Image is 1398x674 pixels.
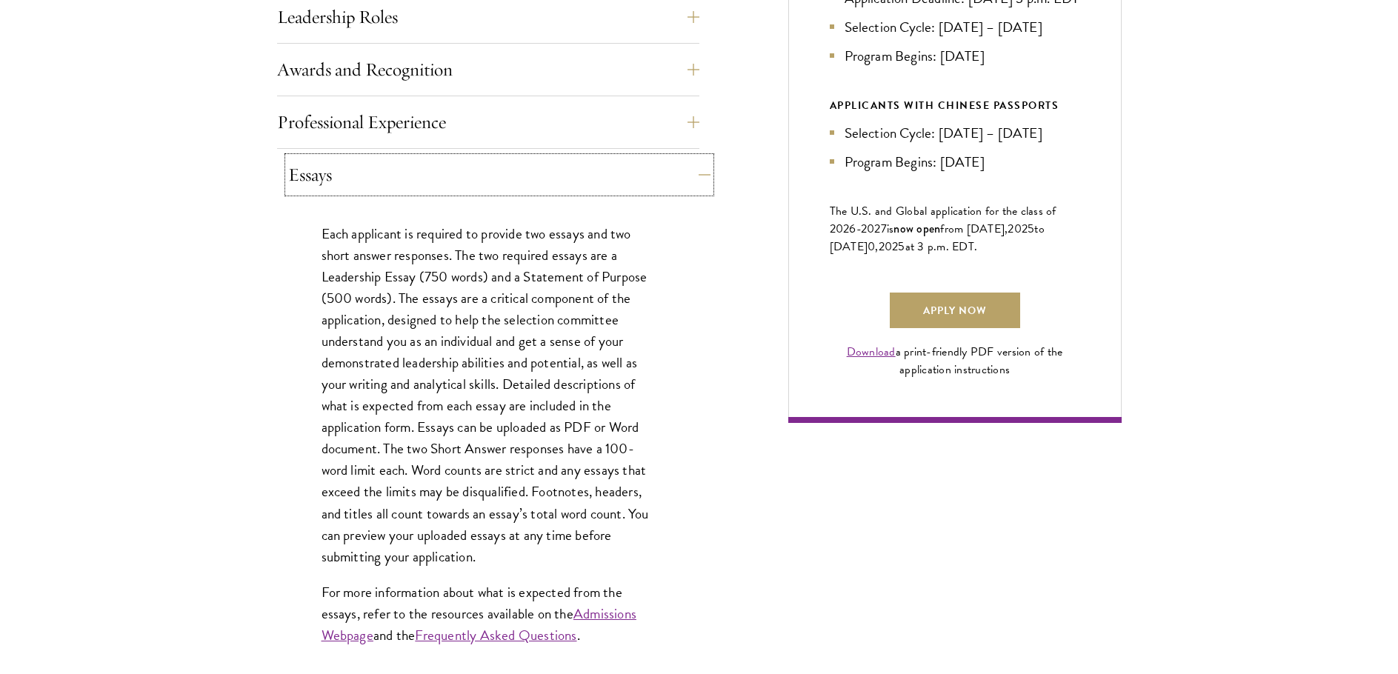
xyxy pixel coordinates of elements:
[830,122,1080,144] li: Selection Cycle: [DATE] – [DATE]
[849,220,856,238] span: 6
[288,157,710,193] button: Essays
[277,52,699,87] button: Awards and Recognition
[940,220,1008,238] span: from [DATE],
[879,238,899,256] span: 202
[905,238,978,256] span: at 3 p.m. EDT.
[415,624,576,646] a: Frequently Asked Questions
[830,16,1080,38] li: Selection Cycle: [DATE] – [DATE]
[890,293,1020,328] a: Apply Now
[830,202,1056,238] span: The U.S. and Global application for the class of 202
[830,45,1080,67] li: Program Begins: [DATE]
[830,96,1080,115] div: APPLICANTS WITH CHINESE PASSPORTS
[322,223,655,567] p: Each applicant is required to provide two essays and two short answer responses. The two required...
[856,220,881,238] span: -202
[322,603,636,646] a: Admissions Webpage
[847,343,896,361] a: Download
[830,343,1080,378] div: a print-friendly PDF version of the application instructions
[887,220,894,238] span: is
[830,151,1080,173] li: Program Begins: [DATE]
[898,238,905,256] span: 5
[830,220,1045,256] span: to [DATE]
[881,220,887,238] span: 7
[277,104,699,140] button: Professional Experience
[868,238,875,256] span: 0
[322,581,655,646] p: For more information about what is expected from the essays, refer to the resources available on ...
[1008,220,1028,238] span: 202
[893,220,940,237] span: now open
[875,238,878,256] span: ,
[1028,220,1034,238] span: 5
